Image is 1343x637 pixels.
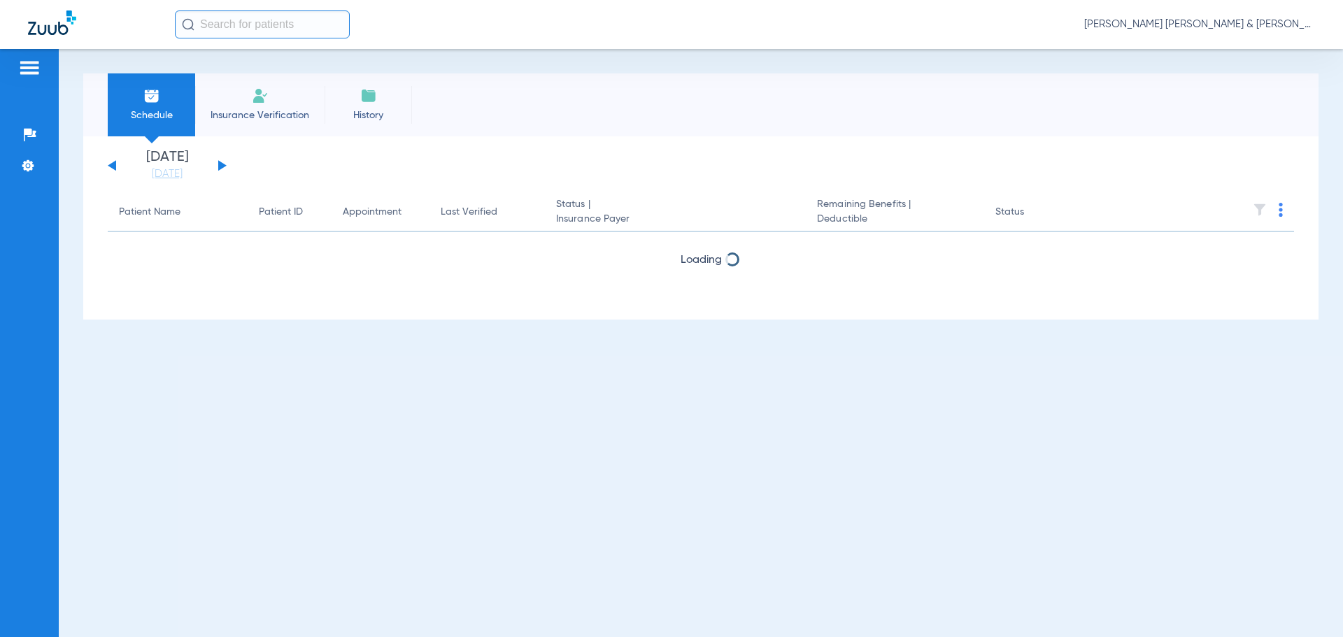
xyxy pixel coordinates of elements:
[360,87,377,104] img: History
[206,108,314,122] span: Insurance Verification
[817,212,972,227] span: Deductible
[28,10,76,35] img: Zuub Logo
[984,193,1079,232] th: Status
[545,193,806,232] th: Status |
[252,87,269,104] img: Manual Insurance Verification
[118,108,185,122] span: Schedule
[556,212,795,227] span: Insurance Payer
[125,167,209,181] a: [DATE]
[259,205,303,220] div: Patient ID
[182,18,194,31] img: Search Icon
[259,205,320,220] div: Patient ID
[1253,203,1267,217] img: filter.svg
[119,205,236,220] div: Patient Name
[681,255,722,266] span: Loading
[1279,203,1283,217] img: group-dot-blue.svg
[125,150,209,181] li: [DATE]
[343,205,402,220] div: Appointment
[18,59,41,76] img: hamburger-icon
[119,205,180,220] div: Patient Name
[143,87,160,104] img: Schedule
[806,193,983,232] th: Remaining Benefits |
[1084,17,1315,31] span: [PERSON_NAME] [PERSON_NAME] & [PERSON_NAME]
[441,205,497,220] div: Last Verified
[343,205,418,220] div: Appointment
[335,108,402,122] span: History
[441,205,534,220] div: Last Verified
[175,10,350,38] input: Search for patients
